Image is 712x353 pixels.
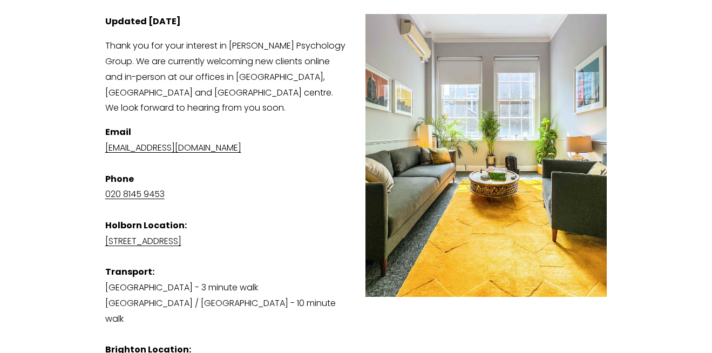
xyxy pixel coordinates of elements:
[105,38,607,116] p: Thank you for your interest in [PERSON_NAME] Psychology Group. We are currently welcoming new cli...
[105,235,181,247] a: [STREET_ADDRESS]
[105,141,241,154] a: [EMAIL_ADDRESS][DOMAIN_NAME]
[105,219,187,232] strong: Holborn Location:
[105,126,131,138] strong: Email
[105,173,134,185] strong: Phone
[105,15,181,28] strong: Updated [DATE]
[105,266,154,278] strong: Transport:
[105,188,165,200] a: 020 8145 9453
